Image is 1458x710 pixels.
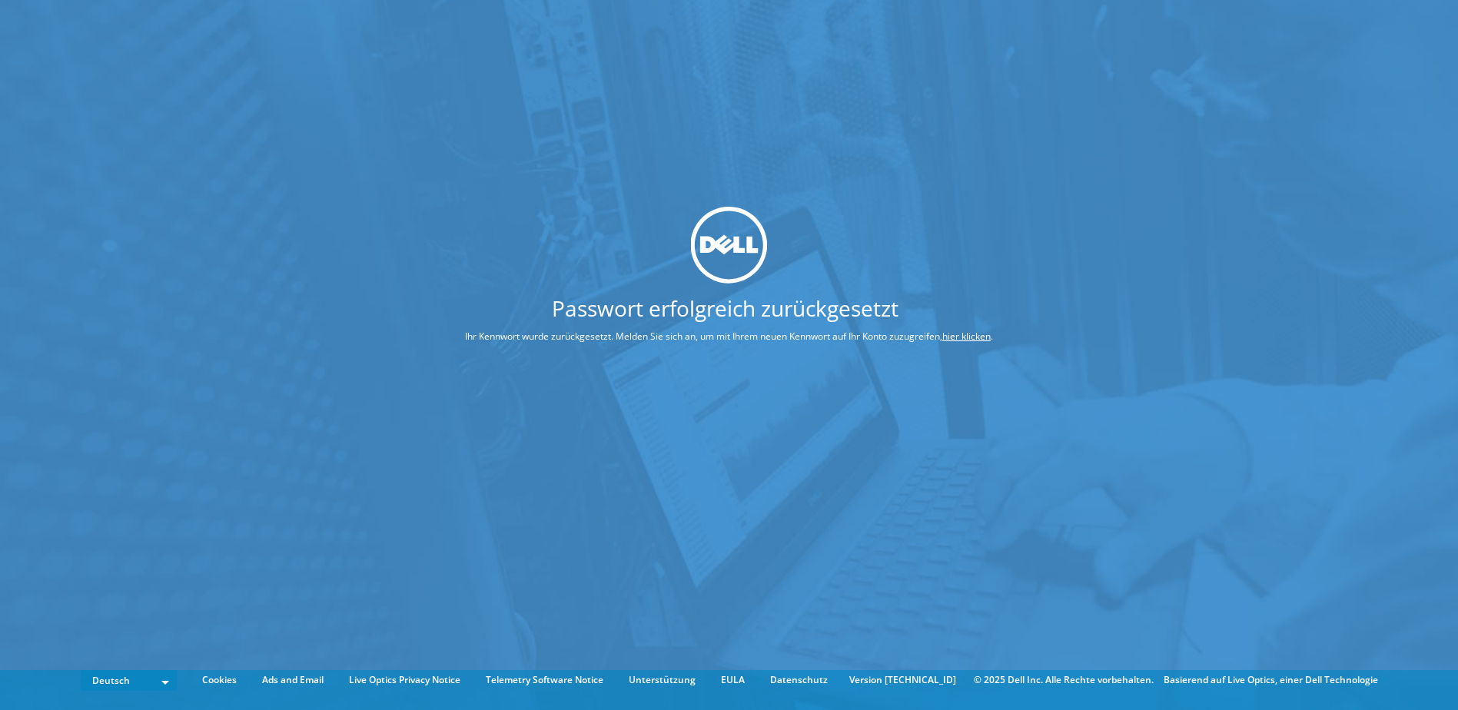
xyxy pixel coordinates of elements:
a: Telemetry Software Notice [474,672,615,688]
img: dell_svg_logo.svg [691,206,768,283]
a: Cookies [191,672,248,688]
a: hier klicken [942,330,991,343]
a: Unterstützung [617,672,707,688]
a: Ads and Email [251,672,335,688]
li: © 2025 Dell Inc. Alle Rechte vorbehalten. [966,672,1161,688]
a: Datenschutz [759,672,839,688]
p: Ihr Kennwort wurde zurückgesetzt. Melden Sie sich an, um mit Ihrem neuen Kennwort auf Ihr Konto z... [407,328,1051,345]
li: Basierend auf Live Optics, einer Dell Technologie [1164,672,1378,688]
a: EULA [709,672,756,688]
a: Live Optics Privacy Notice [337,672,472,688]
li: Version [TECHNICAL_ID] [842,672,964,688]
h1: Passwort erfolgreich zurückgesetzt [407,297,1043,319]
